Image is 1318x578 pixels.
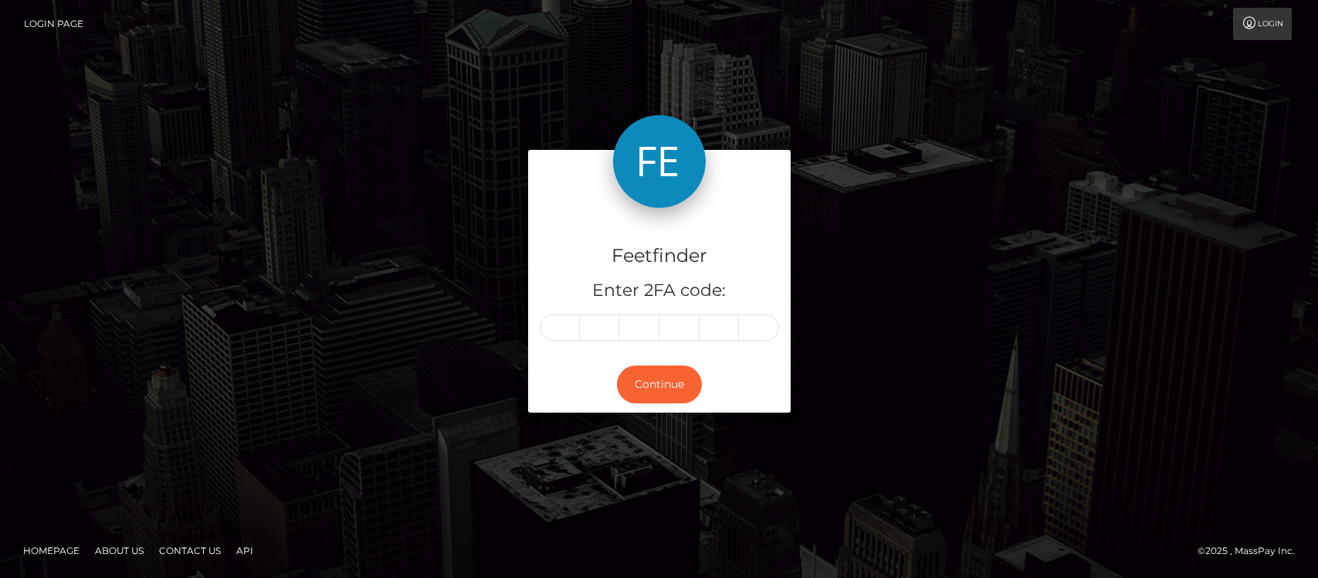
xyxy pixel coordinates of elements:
img: Feetfinder [613,115,706,208]
h4: Feetfinder [540,243,779,270]
a: About Us [89,539,150,563]
button: Continue [617,365,702,403]
a: API [230,539,259,563]
a: Contact Us [153,539,227,563]
div: © 2025 , MassPay Inc. [1198,542,1306,559]
h5: Enter 2FA code: [540,279,779,303]
a: Login Page [24,8,83,40]
a: Login [1233,8,1292,40]
a: Homepage [17,539,86,563]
